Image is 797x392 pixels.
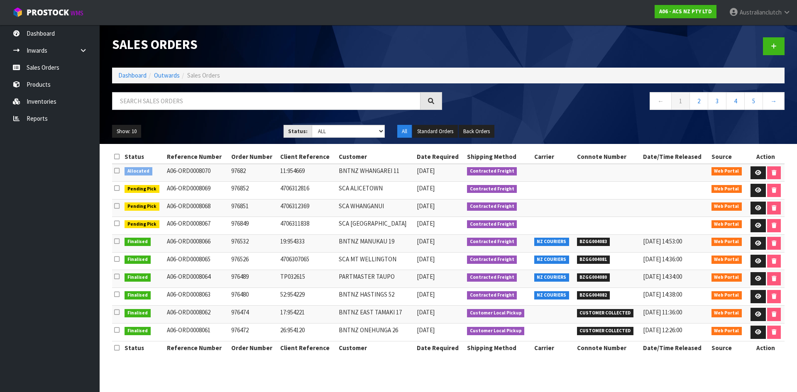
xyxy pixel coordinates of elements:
th: Carrier [532,341,575,355]
span: BZGG004081 [577,256,610,264]
td: 97682 [229,164,279,182]
th: Shipping Method [465,341,532,355]
td: A06-ORD0008063 [165,288,229,306]
span: Web Portal [711,327,742,335]
span: NZ COURIERS [534,291,570,299]
td: A06-ORD0008069 [165,182,229,200]
a: Dashboard [118,71,147,79]
span: Finalised [125,291,151,299]
span: Web Portal [711,185,742,193]
button: Show: 10 [112,125,141,138]
span: Sales Orders [187,71,220,79]
span: Web Portal [711,273,742,282]
span: Finalised [125,256,151,264]
th: Source [709,150,747,163]
th: Customer [337,341,415,355]
td: SCA MT WELLINGTON [337,252,415,270]
button: All [397,125,412,138]
td: 26:954120 [278,324,336,341]
span: Pending Pick [125,220,159,229]
span: [DATE] [417,219,435,227]
td: 4706312369 [278,199,336,217]
span: [DATE] [417,326,435,334]
td: PARTMASTER TAUPO [337,270,415,288]
td: 976532 [229,234,279,252]
td: BNTNZ MANUKAU 19 [337,234,415,252]
span: [DATE] 11:36:00 [643,308,682,316]
span: NZ COURIERS [534,238,570,246]
td: 976849 [229,217,279,235]
a: → [763,92,785,110]
td: SCA WHANGANUI [337,199,415,217]
span: Customer Local Pickup [467,309,525,317]
th: Connote Number [575,341,641,355]
span: [DATE] [417,167,435,175]
th: Status [122,150,165,163]
span: BZGG004083 [577,238,610,246]
th: Status [122,341,165,355]
td: 976526 [229,252,279,270]
td: BNTNZ EAST TAMAKI 17 [337,306,415,324]
span: [DATE] [417,184,435,192]
th: Customer [337,150,415,163]
h1: Sales Orders [112,37,442,51]
td: 52:954229 [278,288,336,306]
td: A06-ORD0008062 [165,306,229,324]
span: [DATE] 14:38:00 [643,290,682,298]
td: A06-ORD0008066 [165,234,229,252]
td: TP032615 [278,270,336,288]
td: BNTNZ ONEHUNGA 26 [337,324,415,341]
span: Web Portal [711,256,742,264]
span: Contracted Freight [467,185,517,193]
a: 2 [689,92,708,110]
span: [DATE] 14:34:00 [643,273,682,280]
nav: Page navigation [455,92,785,112]
span: [DATE] [417,308,435,316]
span: Web Portal [711,291,742,299]
span: Web Portal [711,238,742,246]
span: Finalised [125,273,151,282]
span: Contracted Freight [467,238,517,246]
td: BNTNZ HASTINGS 52 [337,288,415,306]
th: Action [747,150,785,163]
span: Web Portal [711,309,742,317]
span: Allocated [125,167,152,175]
th: Carrier [532,150,575,163]
span: NZ COURIERS [534,256,570,264]
button: Back Orders [459,125,494,138]
th: Date/Time Released [641,150,709,163]
span: Web Portal [711,167,742,175]
span: Contracted Freight [467,291,517,299]
a: 4 [726,92,745,110]
span: Pending Pick [125,202,159,211]
td: 976489 [229,270,279,288]
td: SCA ALICETOWN [337,182,415,200]
td: A06-ORD0008064 [165,270,229,288]
th: Order Number [229,341,279,355]
span: Contracted Freight [467,202,517,211]
strong: A06 - ACS NZ PTY LTD [659,8,712,15]
span: Contracted Freight [467,273,517,282]
th: Connote Number [575,150,641,163]
span: [DATE] [417,202,435,210]
th: Date Required [415,150,465,163]
span: [DATE] [417,290,435,298]
span: [DATE] 14:53:00 [643,237,682,245]
td: A06-ORD0008068 [165,199,229,217]
span: [DATE] [417,237,435,245]
a: Outwards [154,71,180,79]
span: Pending Pick [125,185,159,193]
td: 976472 [229,324,279,341]
span: CUSTOMER COLLECTED [577,309,634,317]
th: Date/Time Released [641,341,709,355]
span: Contracted Freight [467,167,517,175]
td: A06-ORD0008061 [165,324,229,341]
span: Australianclutch [740,8,782,16]
span: [DATE] [417,273,435,280]
th: Client Reference [278,341,336,355]
a: 1 [671,92,690,110]
input: Search sales orders [112,92,421,110]
th: Source [709,341,747,355]
th: Date Required [415,341,465,355]
td: 17:954221 [278,306,336,324]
